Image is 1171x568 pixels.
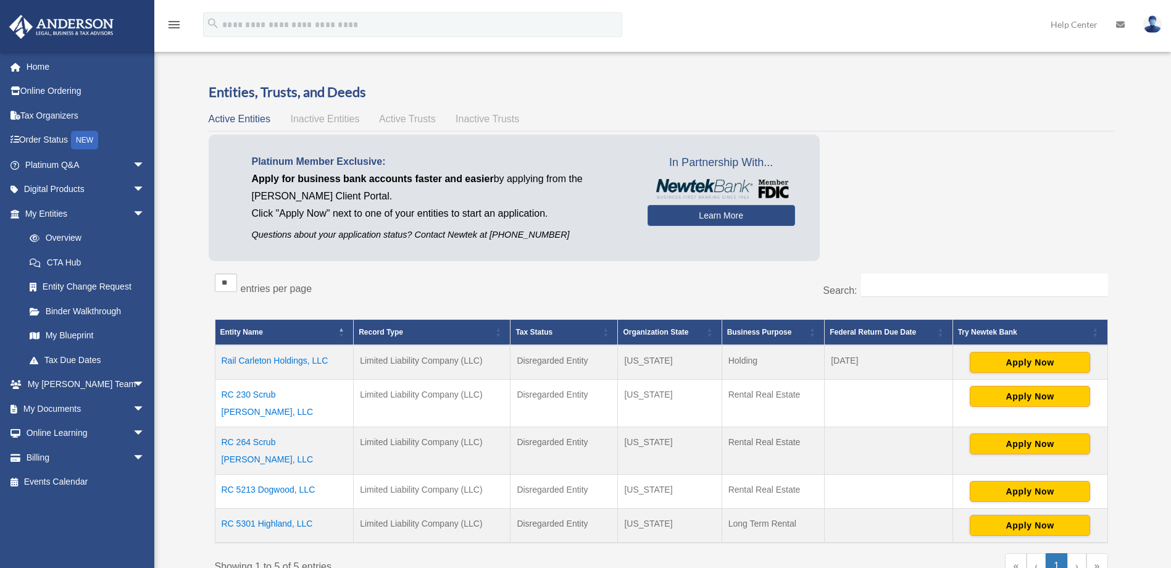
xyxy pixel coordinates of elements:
[354,319,510,345] th: Record Type: Activate to sort
[9,128,164,153] a: Order StatusNEW
[359,328,403,336] span: Record Type
[515,328,552,336] span: Tax Status
[6,15,117,39] img: Anderson Advisors Platinum Portal
[970,515,1090,536] button: Apply Now
[654,179,789,199] img: NewtekBankLogoSM.png
[9,201,157,226] a: My Entitiesarrow_drop_down
[215,379,354,427] td: RC 230 Scrub [PERSON_NAME], LLC
[9,54,164,79] a: Home
[9,470,164,495] a: Events Calendar
[618,319,722,345] th: Organization State: Activate to sort
[215,427,354,474] td: RC 264 Scrub [PERSON_NAME], LLC
[510,319,618,345] th: Tax Status: Activate to sort
[17,250,157,275] a: CTA Hub
[209,114,270,124] span: Active Entities
[133,445,157,470] span: arrow_drop_down
[648,153,795,173] span: In Partnership With...
[510,508,618,543] td: Disregarded Entity
[510,427,618,474] td: Disregarded Entity
[206,17,220,30] i: search
[252,153,629,170] p: Platinum Member Exclusive:
[970,481,1090,502] button: Apply Now
[133,421,157,446] span: arrow_drop_down
[215,319,354,345] th: Entity Name: Activate to invert sorting
[133,372,157,398] span: arrow_drop_down
[252,170,629,205] p: by applying from the [PERSON_NAME] Client Portal.
[722,474,825,508] td: Rental Real Estate
[823,285,857,296] label: Search:
[9,152,164,177] a: Platinum Q&Aarrow_drop_down
[618,427,722,474] td: [US_STATE]
[970,352,1090,373] button: Apply Now
[133,396,157,422] span: arrow_drop_down
[970,433,1090,454] button: Apply Now
[71,131,98,149] div: NEW
[722,508,825,543] td: Long Term Rental
[167,22,181,32] a: menu
[9,103,164,128] a: Tax Organizers
[510,474,618,508] td: Disregarded Entity
[354,427,510,474] td: Limited Liability Company (LLC)
[510,345,618,380] td: Disregarded Entity
[722,319,825,345] th: Business Purpose: Activate to sort
[17,275,157,299] a: Entity Change Request
[252,227,629,243] p: Questions about your application status? Contact Newtek at [PHONE_NUMBER]
[290,114,359,124] span: Inactive Entities
[623,328,688,336] span: Organization State
[510,379,618,427] td: Disregarded Entity
[17,299,157,324] a: Binder Walkthrough
[354,345,510,380] td: Limited Liability Company (LLC)
[727,328,792,336] span: Business Purpose
[252,205,629,222] p: Click "Apply Now" next to one of your entities to start an application.
[830,328,916,336] span: Federal Return Due Date
[618,379,722,427] td: [US_STATE]
[133,201,157,227] span: arrow_drop_down
[215,345,354,380] td: Rail Carleton Holdings, LLC
[1143,15,1162,33] img: User Pic
[17,226,151,251] a: Overview
[970,386,1090,407] button: Apply Now
[209,83,1114,102] h3: Entities, Trusts, and Deeds
[618,345,722,380] td: [US_STATE]
[9,421,164,446] a: Online Learningarrow_drop_down
[133,152,157,178] span: arrow_drop_down
[17,324,157,348] a: My Blueprint
[215,474,354,508] td: RC 5213 Dogwood, LLC
[215,508,354,543] td: RC 5301 Highland, LLC
[648,205,795,226] a: Learn More
[456,114,519,124] span: Inactive Trusts
[722,379,825,427] td: Rental Real Estate
[167,17,181,32] i: menu
[9,372,164,397] a: My [PERSON_NAME] Teamarrow_drop_down
[618,508,722,543] td: [US_STATE]
[9,445,164,470] a: Billingarrow_drop_down
[354,379,510,427] td: Limited Liability Company (LLC)
[952,319,1107,345] th: Try Newtek Bank : Activate to sort
[618,474,722,508] td: [US_STATE]
[220,328,263,336] span: Entity Name
[379,114,436,124] span: Active Trusts
[722,345,825,380] td: Holding
[354,508,510,543] td: Limited Liability Company (LLC)
[241,283,312,294] label: entries per page
[9,79,164,104] a: Online Ordering
[17,348,157,372] a: Tax Due Dates
[354,474,510,508] td: Limited Liability Company (LLC)
[958,325,1089,340] div: Try Newtek Bank
[9,177,164,202] a: Digital Productsarrow_drop_down
[9,396,164,421] a: My Documentsarrow_drop_down
[722,427,825,474] td: Rental Real Estate
[252,173,494,184] span: Apply for business bank accounts faster and easier
[825,345,952,380] td: [DATE]
[133,177,157,203] span: arrow_drop_down
[825,319,952,345] th: Federal Return Due Date: Activate to sort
